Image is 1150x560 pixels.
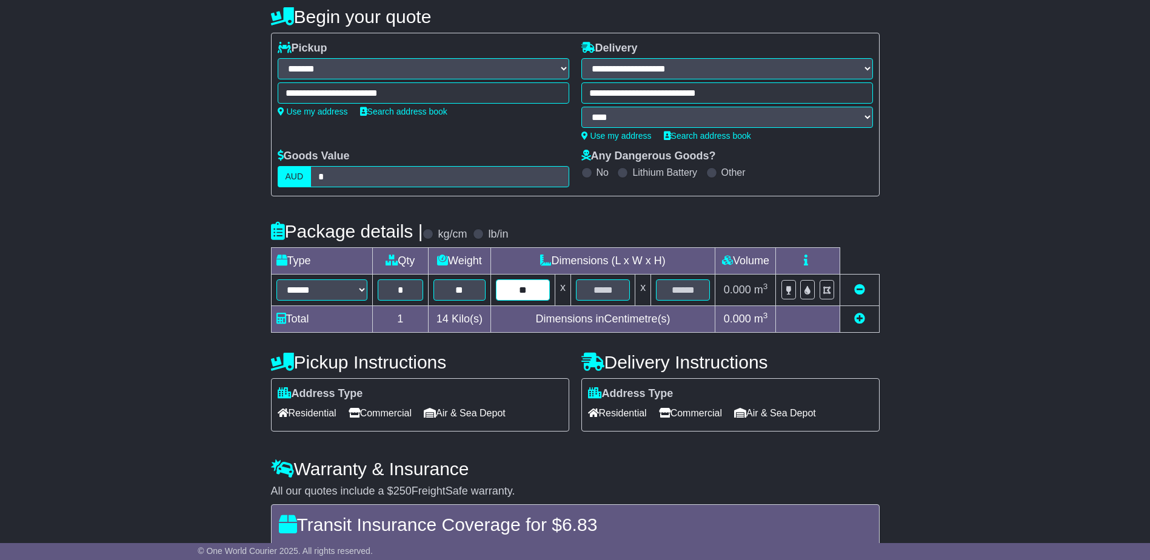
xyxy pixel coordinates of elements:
[429,306,491,333] td: Kilo(s)
[349,404,412,422] span: Commercial
[278,166,312,187] label: AUD
[659,404,722,422] span: Commercial
[424,404,506,422] span: Air & Sea Depot
[278,404,336,422] span: Residential
[562,515,597,535] span: 6.83
[588,387,674,401] label: Address Type
[393,485,412,497] span: 250
[763,282,768,291] sup: 3
[278,387,363,401] label: Address Type
[271,7,880,27] h4: Begin your quote
[581,150,716,163] label: Any Dangerous Goods?
[581,131,652,141] a: Use my address
[715,248,776,275] td: Volume
[429,248,491,275] td: Weight
[438,228,467,241] label: kg/cm
[372,306,429,333] td: 1
[490,248,715,275] td: Dimensions (L x W x H)
[635,275,651,306] td: x
[279,515,872,535] h4: Transit Insurance Coverage for $
[581,352,880,372] h4: Delivery Instructions
[854,284,865,296] a: Remove this item
[854,313,865,325] a: Add new item
[721,167,746,178] label: Other
[734,404,816,422] span: Air & Sea Depot
[278,42,327,55] label: Pickup
[588,404,647,422] span: Residential
[436,313,449,325] span: 14
[271,352,569,372] h4: Pickup Instructions
[488,228,508,241] label: lb/in
[490,306,715,333] td: Dimensions in Centimetre(s)
[271,221,423,241] h4: Package details |
[271,306,372,333] td: Total
[754,284,768,296] span: m
[372,248,429,275] td: Qty
[724,313,751,325] span: 0.000
[632,167,697,178] label: Lithium Battery
[581,42,638,55] label: Delivery
[664,131,751,141] a: Search address book
[754,313,768,325] span: m
[278,107,348,116] a: Use my address
[278,150,350,163] label: Goods Value
[555,275,570,306] td: x
[271,248,372,275] td: Type
[360,107,447,116] a: Search address book
[271,459,880,479] h4: Warranty & Insurance
[198,546,373,556] span: © One World Courier 2025. All rights reserved.
[763,311,768,320] sup: 3
[597,167,609,178] label: No
[271,485,880,498] div: All our quotes include a $ FreightSafe warranty.
[724,284,751,296] span: 0.000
